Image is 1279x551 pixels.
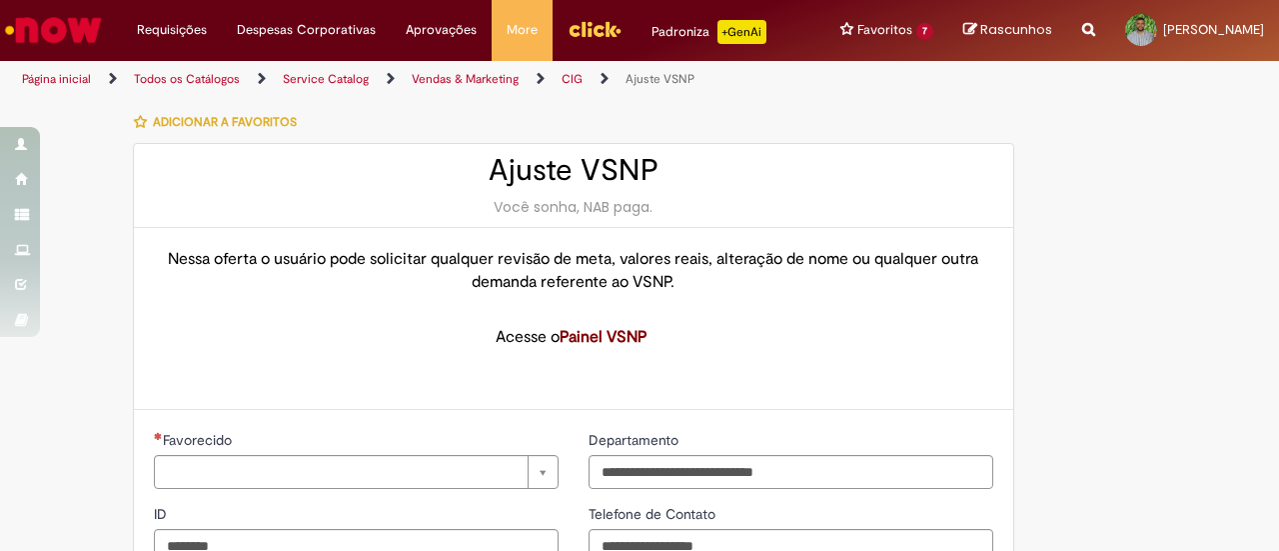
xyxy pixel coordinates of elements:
[154,505,171,523] span: ID
[154,154,993,187] h2: Ajuste VSNP
[133,101,308,143] button: Adicionar a Favoritos
[134,71,240,87] a: Todos os Catálogos
[562,71,583,87] a: CIG
[168,249,978,292] span: Nessa oferta o usuário pode solicitar qualquer revisão de meta, valores reais, alteração de nome ...
[717,20,766,44] p: +GenAi
[568,14,622,44] img: click_logo_yellow_360x200.png
[589,505,719,523] span: Telefone de Contato
[980,20,1052,39] span: Rascunhos
[589,431,682,449] span: Departamento
[589,455,993,489] input: Departamento
[963,21,1052,40] a: Rascunhos
[2,10,105,50] img: ServiceNow
[22,71,91,87] a: Página inicial
[507,20,538,40] span: More
[406,20,477,40] span: Aprovações
[163,431,236,449] span: Necessários - Favorecido
[154,455,559,489] a: Limpar campo Favorecido
[15,61,837,98] ul: Trilhas de página
[153,114,297,130] span: Adicionar a Favoritos
[626,71,694,87] a: Ajuste VSNP
[283,71,369,87] a: Service Catalog
[412,71,519,87] a: Vendas & Marketing
[237,20,376,40] span: Despesas Corporativas
[916,23,933,40] span: 7
[651,20,766,44] div: Padroniza
[154,197,993,217] div: Você sonha, NAB paga.
[496,327,651,347] span: Acesse o
[154,432,163,440] span: Necessários
[560,327,647,347] a: Painel VSNP
[137,20,207,40] span: Requisições
[1163,21,1264,38] span: [PERSON_NAME]
[857,20,912,40] span: Favoritos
